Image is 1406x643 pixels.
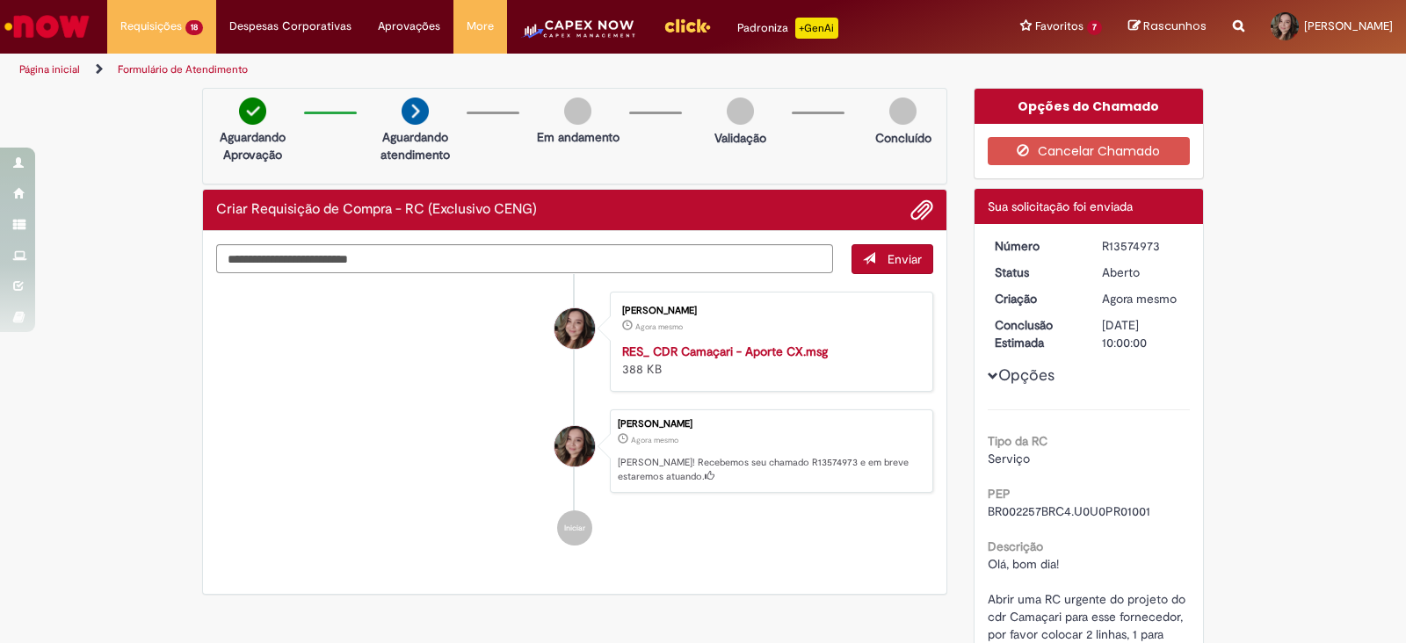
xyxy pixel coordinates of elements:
[889,98,917,125] img: img-circle-grey.png
[1304,18,1393,33] span: [PERSON_NAME]
[537,128,620,146] p: Em andamento
[622,306,915,316] div: [PERSON_NAME]
[229,18,351,35] span: Despesas Corporativas
[378,18,440,35] span: Aprovações
[988,538,1043,554] b: Descrição
[975,89,1204,124] div: Opções do Chamado
[910,199,933,221] button: Adicionar anexos
[875,129,931,147] p: Concluído
[1102,316,1184,351] div: [DATE] 10:00:00
[120,18,182,35] span: Requisições
[737,18,838,39] div: Padroniza
[1102,290,1184,307] div: 29/09/2025 08:36:49
[1102,237,1184,255] div: R13574973
[216,409,933,494] li: Jhenniffer Horrarha De Moraes Muniz
[467,18,494,35] span: More
[1102,291,1177,307] span: Agora mesmo
[2,9,92,44] img: ServiceNow
[1102,291,1177,307] time: 29/09/2025 08:36:49
[727,98,754,125] img: img-circle-grey.png
[185,20,203,35] span: 18
[13,54,924,86] ul: Trilhas de página
[663,12,711,39] img: click_logo_yellow_360x200.png
[402,98,429,125] img: arrow-next.png
[988,503,1150,519] span: BR002257BRC4.U0U0PR01001
[216,202,537,218] h2: Criar Requisição de Compra - RC (Exclusivo CENG) Histórico de tíquete
[554,426,595,466] div: Jhenniffer Horrarha De Moraes Muniz
[982,290,1090,307] dt: Criação
[988,199,1133,214] span: Sua solicitação foi enviada
[988,137,1191,165] button: Cancelar Chamado
[216,244,833,274] textarea: Digite sua mensagem aqui...
[795,18,838,39] p: +GenAi
[520,18,637,53] img: CapexLogo5.png
[1035,18,1083,35] span: Favoritos
[118,62,248,76] a: Formulário de Atendimento
[714,129,766,147] p: Validação
[564,98,591,125] img: img-circle-grey.png
[19,62,80,76] a: Página inicial
[988,433,1047,449] b: Tipo da RC
[988,486,1011,502] b: PEP
[982,237,1090,255] dt: Número
[239,98,266,125] img: check-circle-green.png
[618,456,924,483] p: [PERSON_NAME]! Recebemos seu chamado R13574973 e em breve estaremos atuando.
[852,244,933,274] button: Enviar
[210,128,295,163] p: Aguardando Aprovação
[631,435,678,445] span: Agora mesmo
[982,264,1090,281] dt: Status
[1102,264,1184,281] div: Aberto
[631,435,678,445] time: 29/09/2025 08:36:49
[216,274,933,564] ul: Histórico de tíquete
[1143,18,1207,34] span: Rascunhos
[635,321,683,332] time: 29/09/2025 08:36:47
[622,343,828,359] a: RES_ CDR Camaçari - Aporte CX.msg
[982,316,1090,351] dt: Conclusão Estimada
[888,251,922,267] span: Enviar
[554,308,595,349] div: Jhenniffer Horrarha De Moraes Muniz
[988,451,1030,466] span: Serviço
[622,343,915,378] div: 388 KB
[618,419,924,430] div: [PERSON_NAME]
[635,321,683,332] span: Agora mesmo
[373,128,458,163] p: Aguardando atendimento
[1128,18,1207,35] a: Rascunhos
[1087,20,1102,35] span: 7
